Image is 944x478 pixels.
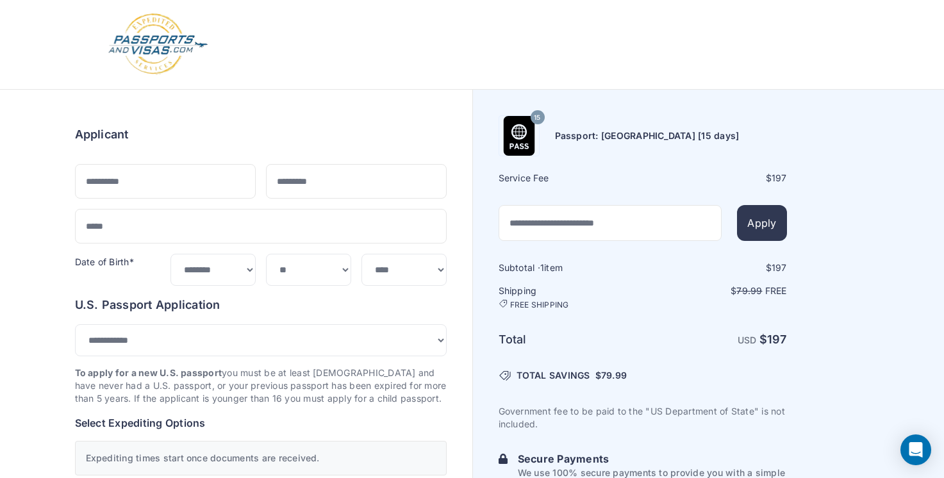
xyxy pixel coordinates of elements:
span: 197 [767,333,787,346]
p: Government fee to be paid to the "US Department of State" is not included. [499,405,787,431]
h6: Service Fee [499,172,642,185]
span: 197 [772,262,787,273]
span: USD [738,334,757,345]
button: Apply [737,205,786,241]
span: FREE SHIPPING [510,300,569,310]
strong: $ [759,333,787,346]
h6: Select Expediting Options [75,415,447,431]
div: Open Intercom Messenger [900,434,931,465]
span: TOTAL SAVINGS [517,369,590,382]
h6: Shipping [499,284,642,310]
h6: Secure Payments [518,451,787,466]
img: Logo [107,13,209,76]
strong: To apply for a new U.S. passport [75,367,222,378]
span: $ [595,369,627,382]
div: $ [644,172,787,185]
div: $ [644,261,787,274]
p: $ [644,284,787,297]
h6: Applicant [75,126,129,144]
div: Expediting times start once documents are received. [75,441,447,475]
span: 79.99 [736,285,762,296]
p: you must be at least [DEMOGRAPHIC_DATA] and have never had a U.S. passport, or your previous pass... [75,367,447,405]
span: 197 [772,172,787,183]
span: 79.99 [601,370,627,381]
span: Free [765,285,787,296]
span: 15 [534,110,540,126]
h6: Total [499,331,642,349]
img: Product Name [499,116,539,156]
label: Date of Birth* [75,256,134,267]
span: 1 [540,262,544,273]
h6: Passport: [GEOGRAPHIC_DATA] [15 days] [555,129,740,142]
h6: U.S. Passport Application [75,296,447,314]
h6: Subtotal · item [499,261,642,274]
